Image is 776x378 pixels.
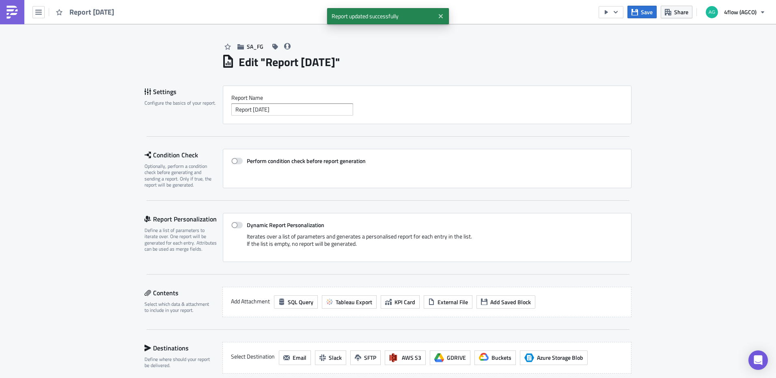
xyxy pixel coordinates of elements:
[430,350,470,365] button: GDRIVE
[661,6,692,18] button: Share
[336,298,372,306] span: Tableau Export
[144,287,213,299] div: Contents
[144,356,213,369] div: Define where should your report be delivered.
[279,350,311,365] button: Email
[239,55,340,69] h1: Edit " Report [DATE] "
[381,295,420,309] button: KPI Card
[233,40,267,53] button: SA_FG
[144,149,223,161] div: Condition Check
[627,6,657,18] button: Save
[350,350,381,365] button: SFTP
[385,350,426,365] button: AWS S3
[402,353,421,362] span: AWS S3
[6,6,19,19] img: PushMetrics
[288,298,313,306] span: SQL Query
[705,5,719,19] img: Avatar
[315,350,346,365] button: Slack
[144,163,218,188] div: Optionally, perform a condition check before generating and sending a report. Only if true, the r...
[474,350,516,365] button: Buckets
[247,221,324,229] strong: Dynamic Report Personalization
[674,8,688,16] span: Share
[144,301,213,314] div: Select which data & attachment to include in your report.
[447,353,466,362] span: GDRIVE
[231,350,275,363] label: Select Destination
[327,8,435,24] span: Report updated successfully
[524,353,534,363] span: Azure Storage Blob
[641,8,653,16] span: Save
[144,86,223,98] div: Settings
[274,295,318,309] button: SQL Query
[490,298,531,306] span: Add Saved Block
[144,213,223,225] div: Report Personalization
[364,353,376,362] span: SFTP
[322,295,377,309] button: Tableau Export
[329,353,342,362] span: Slack
[231,94,623,101] label: Report Nam﻿e
[701,3,770,21] button: 4flow (AGCO)
[144,100,218,106] div: Configure the basics of your report.
[537,353,583,362] span: Azure Storage Blob
[476,295,535,309] button: Add Saved Block
[247,157,366,165] strong: Perform condition check before report generation
[293,353,306,362] span: Email
[247,42,263,51] span: SA_FG
[724,8,757,16] span: 4flow (AGCO)
[394,298,415,306] span: KPI Card
[231,233,623,253] div: Iterates over a list of parameters and generates a personalised report for each entry in the list...
[520,350,588,365] button: Azure Storage BlobAzure Storage Blob
[748,350,768,370] div: Open Intercom Messenger
[231,295,270,307] label: Add Attachment
[144,227,218,252] div: Define a list of parameters to iterate over. One report will be generated for each entry. Attribu...
[69,7,115,17] span: Report [DATE]
[144,342,213,354] div: Destinations
[435,10,447,22] button: Close
[424,295,472,309] button: External File
[438,298,468,306] span: External File
[491,353,511,362] span: Buckets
